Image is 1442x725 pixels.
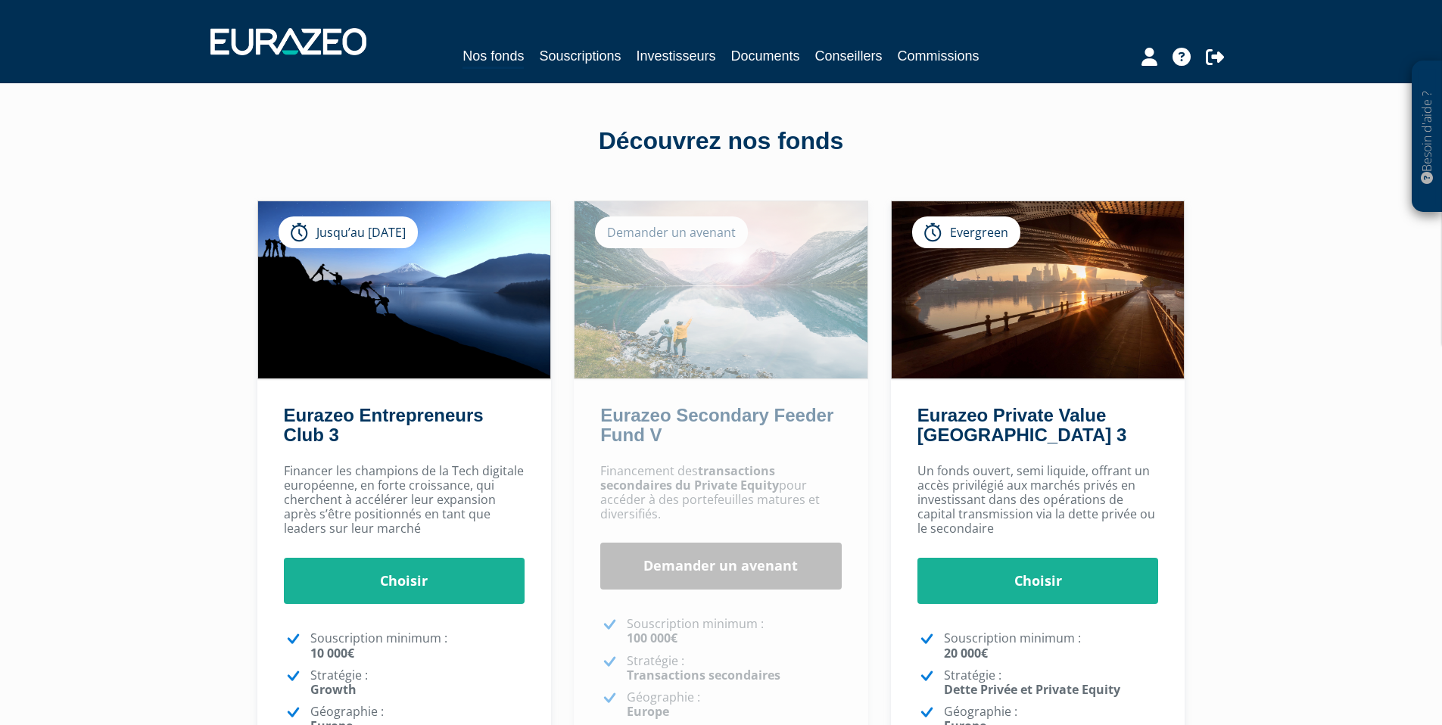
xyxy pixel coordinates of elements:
[600,405,833,445] a: Eurazeo Secondary Feeder Fund V
[258,201,551,378] img: Eurazeo Entrepreneurs Club 3
[627,667,780,683] strong: Transactions secondaires
[462,45,524,69] a: Nos fonds
[279,216,418,248] div: Jusqu’au [DATE]
[539,45,621,67] a: Souscriptions
[595,216,748,248] div: Demander un avenant
[290,124,1153,159] div: Découvrez nos fonds
[310,645,354,661] strong: 10 000€
[627,690,842,719] p: Géographie :
[815,45,883,67] a: Conseillers
[944,631,1159,660] p: Souscription minimum :
[627,630,677,646] strong: 100 000€
[600,464,842,522] p: Financement des pour accéder à des portefeuilles matures et diversifiés.
[310,681,357,698] strong: Growth
[600,543,842,590] a: Demander un avenant
[627,617,842,646] p: Souscription minimum :
[600,462,779,493] strong: transactions secondaires du Private Equity
[1419,69,1436,205] p: Besoin d'aide ?
[898,45,980,67] a: Commissions
[284,405,484,445] a: Eurazeo Entrepreneurs Club 3
[627,654,842,683] p: Stratégie :
[944,681,1120,698] strong: Dette Privée et Private Equity
[944,645,988,661] strong: 20 000€
[575,201,867,378] img: Eurazeo Secondary Feeder Fund V
[636,45,715,67] a: Investisseurs
[912,216,1020,248] div: Evergreen
[917,405,1126,445] a: Eurazeo Private Value [GEOGRAPHIC_DATA] 3
[892,201,1185,378] img: Eurazeo Private Value Europe 3
[627,703,669,720] strong: Europe
[731,45,800,67] a: Documents
[284,558,525,605] a: Choisir
[917,558,1159,605] a: Choisir
[284,464,525,537] p: Financer les champions de la Tech digitale européenne, en forte croissance, qui cherchent à accél...
[944,668,1159,697] p: Stratégie :
[210,28,366,55] img: 1732889491-logotype_eurazeo_blanc_rvb.png
[917,464,1159,537] p: Un fonds ouvert, semi liquide, offrant un accès privilégié aux marchés privés en investissant dan...
[310,668,525,697] p: Stratégie :
[310,631,525,660] p: Souscription minimum :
